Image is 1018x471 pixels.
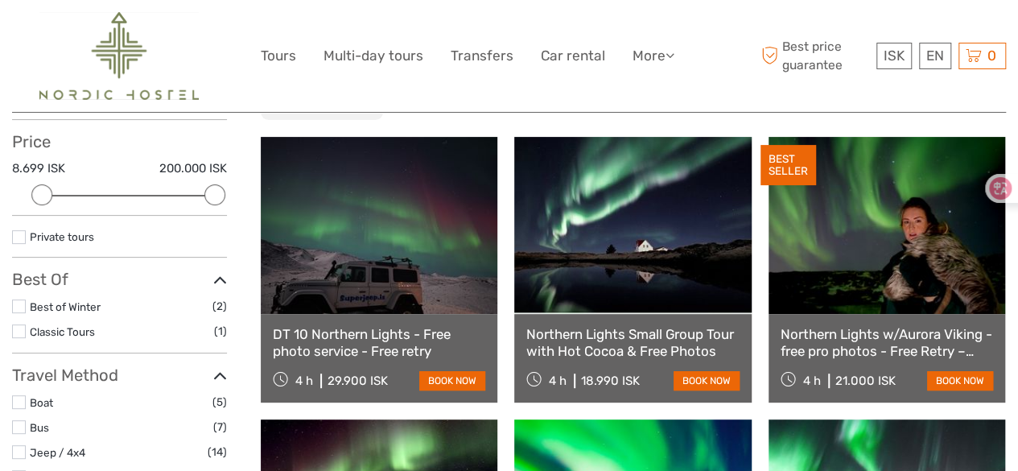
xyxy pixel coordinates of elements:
[324,44,423,68] a: Multi-day tours
[757,38,872,73] span: Best price guarantee
[803,374,821,388] span: 4 h
[12,270,227,289] h3: Best Of
[212,393,227,411] span: (5)
[159,160,227,177] label: 200.000 ISK
[261,44,296,68] a: Tours
[39,12,199,100] img: 2454-61f15230-a6bf-4303-aa34-adabcbdb58c5_logo_big.png
[185,25,204,44] button: Open LiveChat chat widget
[30,325,95,338] a: Classic Tours
[760,145,816,185] div: BEST SELLER
[12,160,65,177] label: 8.699 ISK
[30,421,49,434] a: Bus
[451,44,513,68] a: Transfers
[30,446,85,459] a: Jeep / 4x4
[927,371,993,390] a: book now
[214,322,227,341] span: (1)
[30,300,101,313] a: Best of Winter
[273,326,485,359] a: DT 10 Northern Lights - Free photo service - Free retry
[419,371,485,390] a: book now
[30,396,53,409] a: Boat
[213,418,227,436] span: (7)
[212,297,227,316] span: (2)
[12,366,227,385] h3: Travel Method
[633,44,674,68] a: More
[12,132,227,151] h3: Price
[581,374,640,388] div: 18.990 ISK
[884,48,905,64] span: ISK
[295,374,313,388] span: 4 h
[328,374,388,388] div: 29.900 ISK
[835,374,896,388] div: 21.000 ISK
[541,44,605,68] a: Car rental
[208,443,227,461] span: (14)
[23,28,182,41] p: We're away right now. Please check back later!
[781,326,993,359] a: Northern Lights w/Aurora Viking - free pro photos - Free Retry – minibus
[30,230,94,243] a: Private tours
[549,374,567,388] span: 4 h
[919,43,951,69] div: EN
[674,371,740,390] a: book now
[985,48,999,64] span: 0
[526,326,739,359] a: Northern Lights Small Group Tour with Hot Cocoa & Free Photos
